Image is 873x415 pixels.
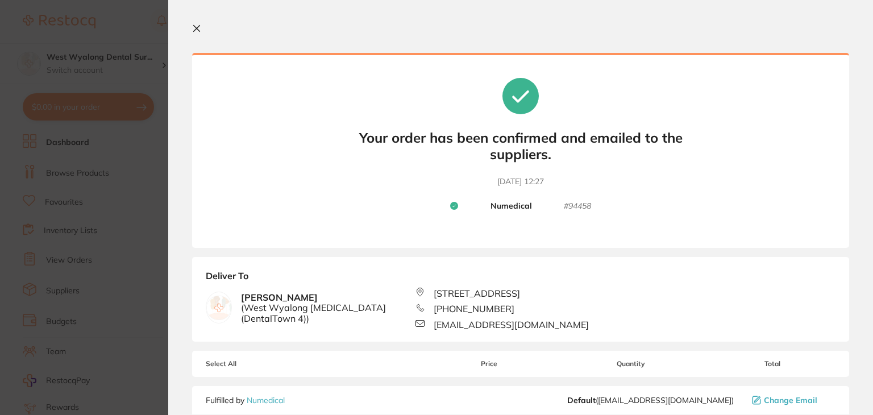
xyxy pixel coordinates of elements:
[490,201,532,211] b: Numedical
[567,396,734,405] span: orders@numedical.com.au
[247,395,285,405] a: Numedical
[206,296,231,321] img: empty.jpg
[564,201,591,211] small: # 94458
[350,130,691,163] b: Your order has been confirmed and emailed to the suppliers.
[567,395,596,405] b: Default
[206,360,319,368] span: Select All
[749,395,835,405] button: Change Email
[434,288,520,298] span: [STREET_ADDRESS]
[434,319,589,330] span: [EMAIL_ADDRESS][DOMAIN_NAME]
[552,360,709,368] span: Quantity
[434,304,514,314] span: [PHONE_NUMBER]
[206,396,285,405] p: Fulfilled by
[764,396,817,405] span: Change Email
[241,292,416,323] b: [PERSON_NAME]
[709,360,835,368] span: Total
[426,360,552,368] span: Price
[206,271,835,288] b: Deliver To
[241,302,416,323] span: ( West Wyalong [MEDICAL_DATA] (DentalTown 4) )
